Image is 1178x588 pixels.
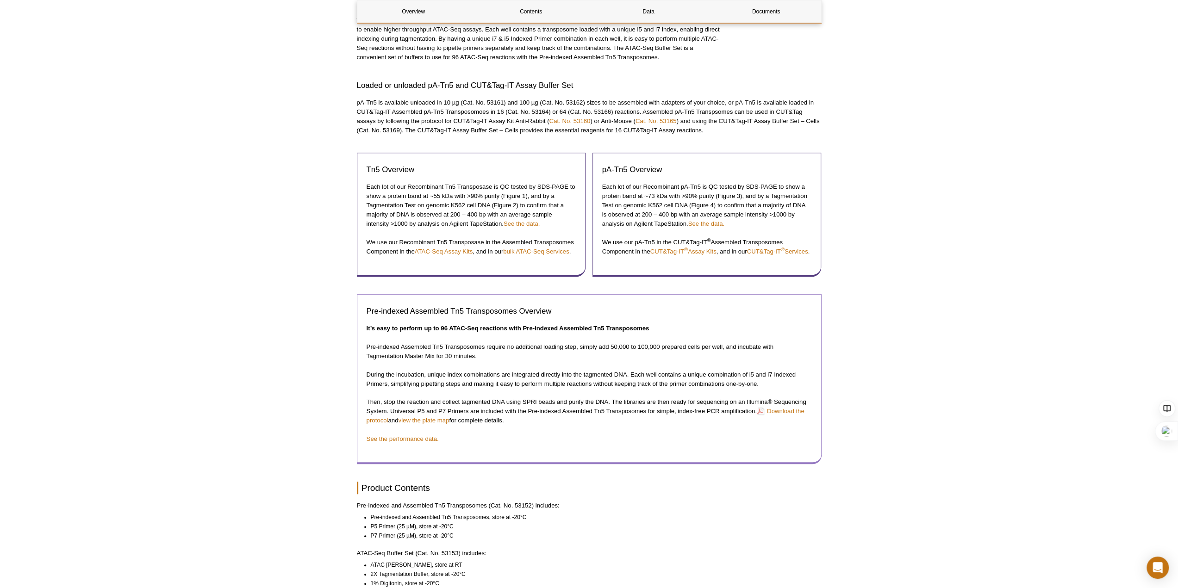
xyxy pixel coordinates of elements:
[602,238,811,256] p: We use our pA-Tn5 in the CUT&Tag-IT Assembled Transposomes Component in the , and in our .
[357,549,822,558] p: ATAC-Seq Buffer Set (Cat. No. 53153) includes:
[367,238,576,256] p: We use our Recombinant Tn5 Transposase in the Assembled Transposomes Component in the , and in our .
[636,118,677,124] a: Cat. No. 53165
[503,248,569,255] a: bulk ATAC-Seq Services
[367,342,812,361] p: Pre-indexed Assembled Tn5 Transposomes require no additional loading step, simply add 50,000 to 1...
[357,482,822,494] h2: Product Contents
[602,182,811,229] p: Each lot of our Recombinant pA-Tn5 is QC tested by SDS-PAGE to show a protein band at ~73 kDa wit...
[710,0,823,23] a: Documents
[371,579,813,588] li: 1% Digitonin, store at -20°C
[367,407,804,425] a: Download the protocol
[504,220,540,227] a: See the data.
[357,0,470,23] a: Overview
[367,182,576,229] p: Each lot of our Recombinant Tn5 Transposase is QC tested by SDS-PAGE to show a protein band at ~5...
[367,370,812,389] p: During the incubation, unique index combinations are integrated directly into the tagmented DNA. ...
[475,0,587,23] a: Contents
[367,435,439,442] a: See the performance data.
[602,164,811,175] h3: pA-Tn5 Overview
[371,513,813,522] li: Pre-indexed and Assembled Tn5 Transposomes, store at -20°C
[415,248,473,255] a: ATAC-Seq Assay Kits
[357,501,822,510] p: Pre-indexed and Assembled Tn5 Transposomes (Cat. No. 53152) includes:
[688,220,724,227] a: See the data.
[371,560,813,569] li: ATAC [PERSON_NAME], store at RT
[367,164,576,175] h3: Tn5 Overview
[684,247,688,252] sup: ®
[371,569,813,579] li: 2X Tagmentation Buffer, store at -20°C
[747,248,808,255] a: CUT&Tag-IT®Services
[707,237,711,243] sup: ®
[398,417,449,424] a: view the plate map
[357,80,822,91] h3: Loaded or unloaded pA-Tn5 and CUT&Tag-IT Assay Buffer Set
[1147,557,1169,579] div: Open Intercom Messenger
[549,118,591,124] a: Cat. No. 53160
[371,531,813,540] li: P7 Primer (25 µM), store at -20°C
[592,0,705,23] a: Data
[781,247,785,252] sup: ®
[367,325,649,332] strong: It’s easy to perform up to 96 ATAC-Seq reactions with Pre-indexed Assembled Tn5 Transposomes
[650,248,717,255] a: CUT&Tag-IT®Assay Kits
[357,16,723,62] p: Tn5 is also available in a 96-well format: Pre-indexed Assembled Tn5 Transposomes. This breakaway...
[371,522,813,531] li: P5 Primer (25 µM), store at -20°C
[367,306,812,317] h3: Pre-indexed Assembled Tn5 Transposomes Overview
[367,397,812,425] p: Then, stop the reaction and collect tagmented DNA using SPRI beads and purify the DNA. The librar...
[357,98,822,135] p: pA-Tn5 is available unloaded in 10 µg (Cat. No. 53161) and 100 µg (Cat. No. 53162) sizes to be as...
